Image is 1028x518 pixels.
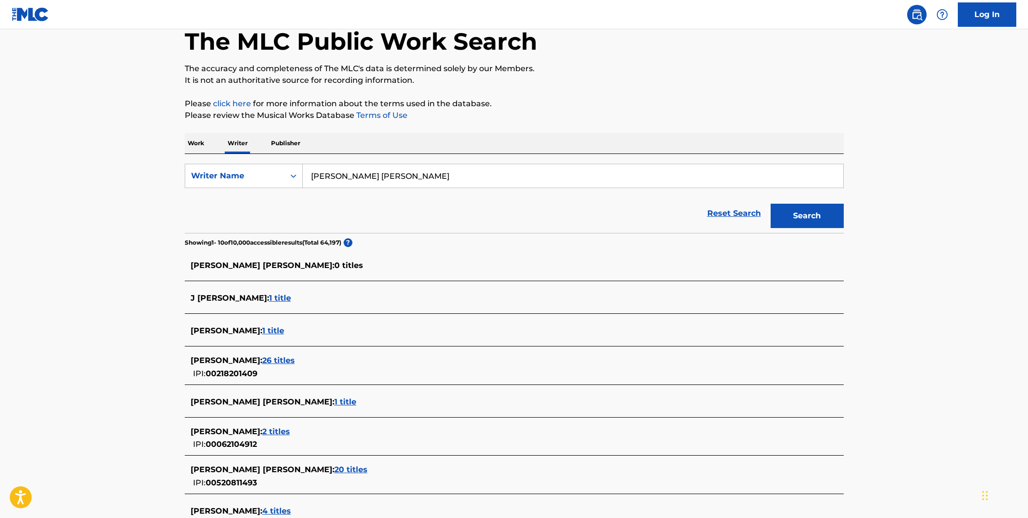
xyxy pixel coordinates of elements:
a: Terms of Use [354,111,407,120]
span: IPI: [193,440,206,449]
a: Reset Search [702,203,766,224]
span: J [PERSON_NAME] : [191,293,269,303]
img: help [936,9,948,20]
span: IPI: [193,478,206,487]
p: Writer [225,133,251,153]
p: Publisher [268,133,303,153]
p: Work [185,133,207,153]
span: [PERSON_NAME] [PERSON_NAME] : [191,465,334,474]
span: [PERSON_NAME] : [191,326,262,335]
p: The accuracy and completeness of The MLC's data is determined solely by our Members. [185,63,844,75]
span: 1 title [334,397,356,406]
span: [PERSON_NAME] [PERSON_NAME] : [191,261,334,270]
span: 00520811493 [206,478,257,487]
a: Log In [958,2,1016,27]
div: Drag [982,481,988,510]
div: Help [932,5,952,24]
p: Please review the Musical Works Database [185,110,844,121]
span: 0 titles [334,261,363,270]
span: 00218201409 [206,369,257,378]
span: [PERSON_NAME] [PERSON_NAME] : [191,397,334,406]
span: ? [344,238,352,247]
img: search [911,9,923,20]
span: 4 titles [262,506,291,516]
a: click here [213,99,251,108]
span: 2 titles [262,427,290,436]
a: Public Search [907,5,927,24]
p: It is not an authoritative source for recording information. [185,75,844,86]
span: 1 title [269,293,291,303]
h1: The MLC Public Work Search [185,27,537,56]
div: Writer Name [191,170,279,182]
form: Search Form [185,164,844,233]
span: [PERSON_NAME] : [191,427,262,436]
button: Search [771,204,844,228]
span: [PERSON_NAME] : [191,356,262,365]
span: 20 titles [334,465,368,474]
p: Please for more information about the terms used in the database. [185,98,844,110]
span: [PERSON_NAME] : [191,506,262,516]
span: 26 titles [262,356,295,365]
span: 00062104912 [206,440,257,449]
iframe: Chat Widget [979,471,1028,518]
img: MLC Logo [12,7,49,21]
span: 1 title [262,326,284,335]
p: Showing 1 - 10 of 10,000 accessible results (Total 64,197 ) [185,238,341,247]
span: IPI: [193,369,206,378]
